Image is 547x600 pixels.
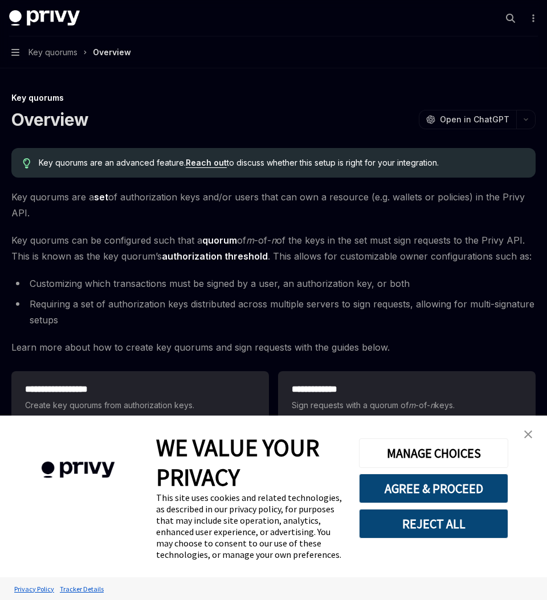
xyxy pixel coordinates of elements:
[11,232,536,264] span: Key quorums can be configured such that a of -of- of the keys in the set must sign requests to th...
[359,474,508,503] button: AGREE & PROCEED
[39,157,525,169] span: Key quorums are an advanced feature. to discuss whether this setup is right for your integration.
[25,398,255,412] span: Create key quorums from authorization keys.
[271,235,276,246] em: n
[430,400,435,410] em: n
[526,10,538,26] button: More actions
[93,46,131,59] div: Overview
[11,276,536,291] li: Customizing which transactions must be signed by a user, an authorization key, or both
[11,296,536,328] li: Requiring a set of authorization keys distributed across multiple servers to sign requests, allow...
[359,509,508,539] button: REJECT ALL
[156,492,342,560] div: This site uses cookies and related technologies, as described in our privacy policy, for purposes...
[9,10,80,26] img: dark logo
[28,46,77,59] span: Key quorums
[202,235,237,246] strong: quorum
[17,445,139,495] img: company logo
[94,191,108,203] strong: set
[524,430,532,438] img: close banner
[11,109,88,130] h1: Overview
[156,433,319,492] span: WE VALUE YOUR PRIVACY
[409,400,415,410] em: m
[517,423,540,446] a: close banner
[11,189,536,221] span: Key quorums are a of authorization keys and/or users that can own a resource (e.g. wallets or pol...
[162,250,268,262] strong: authorization threshold
[11,579,57,599] a: Privacy Policy
[11,339,536,355] span: Learn more about how to create key quorums and sign requests with the guides below.
[246,235,254,246] em: m
[440,114,509,125] span: Open in ChatGPT
[292,398,522,412] span: Sign requests with a quorum of -of- keys.
[11,92,536,104] div: Key quorums
[359,438,508,468] button: MANAGE CHOICES
[57,579,107,599] a: Tracker Details
[419,110,516,129] button: Open in ChatGPT
[23,158,31,169] svg: Tip
[186,158,227,168] a: Reach out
